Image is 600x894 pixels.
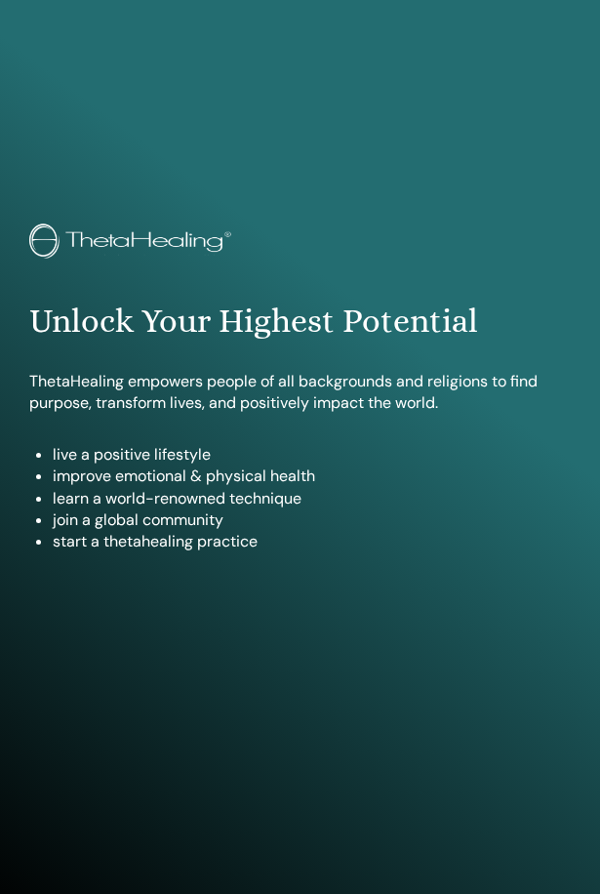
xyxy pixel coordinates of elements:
[29,371,571,415] p: ThetaHealing empowers people of all backgrounds and religions to find purpose, transform lives, a...
[53,488,571,509] li: learn a world-renowned technique
[53,444,571,466] li: live a positive lifestyle
[53,509,571,531] li: join a global community
[29,302,571,342] h1: Unlock Your Highest Potential
[53,466,571,487] li: improve emotional & physical health
[53,531,571,552] li: start a thetahealing practice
